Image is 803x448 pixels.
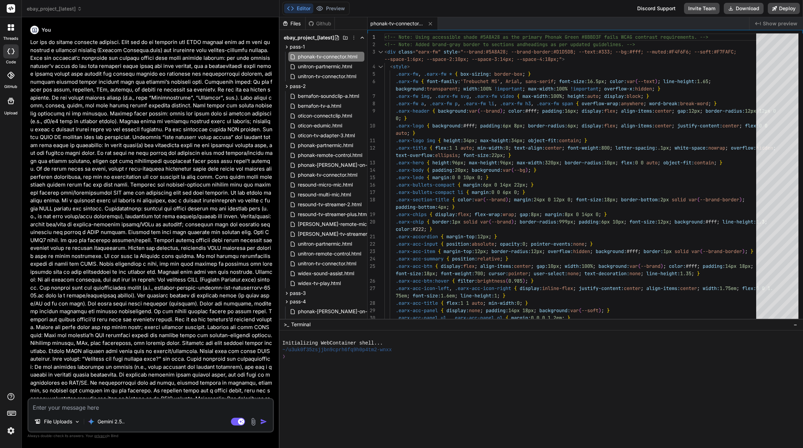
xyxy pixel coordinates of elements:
[368,159,375,166] div: 13
[542,108,565,114] span: padding:
[297,131,356,140] span: oticon-tv-adapter-3.html
[463,159,466,166] span: ;
[393,63,407,70] span: style
[376,63,385,70] div: Click to collapse the range.
[368,100,375,107] div: 8
[284,4,313,13] button: Editor
[427,122,429,129] span: {
[452,159,463,166] span: 96px
[582,100,621,107] span: overflow-wrap:
[396,137,424,144] span: .earx-logo
[458,152,460,158] span: ;
[525,100,531,107] span: h3
[522,137,525,144] span: ;
[562,56,565,62] span: >
[663,159,694,166] span: object-fit:
[531,100,534,107] span: ,
[708,145,725,151] span: nowrap
[458,49,460,55] span: =
[368,33,375,41] div: 1
[297,141,354,150] span: phonak-partnermic.html
[475,137,477,144] span: ;
[500,108,503,114] span: )
[421,100,424,107] span: a
[724,3,764,14] button: Download
[466,167,469,173] span: ;
[565,159,604,166] span: border-radius:
[522,86,525,92] span: ;
[396,108,429,114] span: .earx-header
[4,110,18,116] label: Upload
[528,71,531,77] span: }
[475,122,477,129] span: ;
[559,159,562,166] span: ;
[480,137,511,144] span: max-height:
[249,418,257,426] img: attachment
[368,78,375,85] div: 6
[421,93,429,99] span: img
[500,100,522,107] span: .earx-fw
[528,137,559,144] span: object-fit:
[396,152,435,158] span: text-overflow:
[708,100,711,107] span: ;
[604,159,615,166] span: 10px
[503,122,511,129] span: 6px
[27,5,82,12] span: ebay_project_[latest]
[615,122,618,129] span: ;
[635,159,638,166] span: 0
[525,78,553,84] span: sans-serif
[455,71,458,77] span: {
[376,48,385,56] div: Click to collapse the range.
[384,34,525,40] span: <!-- Note: Using accessible shade #5A8A28 as the p
[494,86,522,92] span: !important
[469,93,472,99] span: ,
[528,122,567,129] span: border-radius:
[520,78,522,84] span: ,
[705,108,745,114] span: border-radius:
[722,122,739,129] span: center
[396,122,424,129] span: .earx-logo
[407,130,410,136] span: ;
[460,93,469,99] span: svg
[449,145,452,151] span: 1
[508,152,511,158] span: }
[432,174,452,181] span: margin:
[42,26,51,33] h6: You
[576,122,579,129] span: ;
[641,159,644,166] span: 0
[522,93,551,99] span: max-width:
[368,48,375,56] div: 3
[655,78,658,84] span: )
[424,100,427,107] span: ,
[680,100,708,107] span: break-word
[576,100,579,107] span: {
[604,122,615,129] span: flex
[396,78,418,84] span: .earx-fw
[368,93,375,100] div: 7
[514,122,522,129] span: 8px
[368,137,375,144] div: 11
[677,108,689,114] span: gap:
[556,86,567,92] span: 100%
[297,151,363,159] span: phonak-remote-control.html
[621,122,655,129] span: align-items:
[584,137,587,144] span: }
[463,174,475,181] span: 10px
[649,100,680,107] span: word-break:
[559,78,587,84] span: font-size:
[368,122,375,130] div: 10
[427,137,435,144] span: img
[435,93,458,99] span: .earx-fw
[522,71,525,77] span: ;
[458,174,460,181] span: 0
[444,49,458,55] span: style
[567,122,576,129] span: 6px
[396,93,418,99] span: .earx-fw
[621,100,644,107] span: anywhere
[421,78,424,84] span: {
[427,174,429,181] span: {
[458,86,460,92] span: ;
[399,49,413,55] span: class
[368,41,375,48] div: 2
[635,78,638,84] span: (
